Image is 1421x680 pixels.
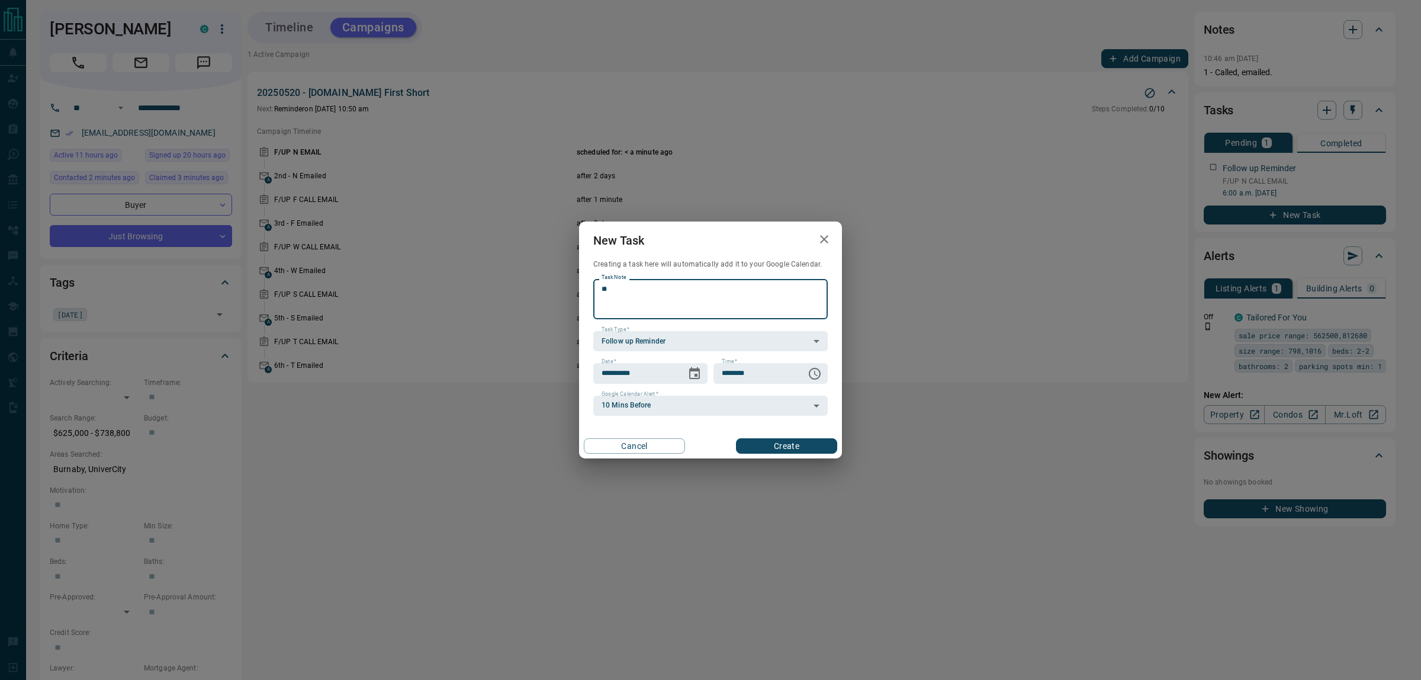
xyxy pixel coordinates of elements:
[602,326,629,333] label: Task Type
[579,222,658,259] h2: New Task
[602,390,658,398] label: Google Calendar Alert
[593,331,828,351] div: Follow up Reminder
[736,438,837,454] button: Create
[722,358,737,365] label: Time
[593,259,828,270] p: Creating a task here will automatically add it to your Google Calendar.
[683,362,706,386] button: Choose date, selected date is Aug 18, 2025
[803,362,827,386] button: Choose time, selected time is 6:00 AM
[593,396,828,416] div: 10 Mins Before
[602,358,616,365] label: Date
[602,274,626,281] label: Task Note
[584,438,685,454] button: Cancel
